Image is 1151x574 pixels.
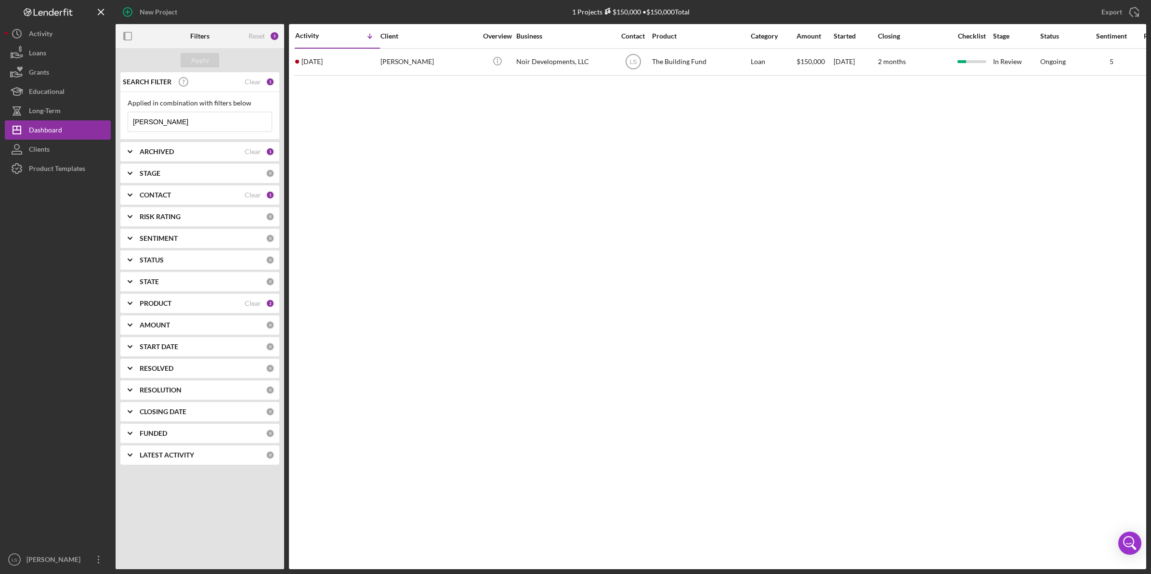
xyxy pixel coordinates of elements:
div: Clear [245,78,261,86]
div: 0 [266,364,275,373]
div: 0 [266,386,275,394]
b: START DATE [140,343,178,351]
div: [DATE] [834,49,877,75]
div: Loans [29,43,46,65]
button: Export [1092,2,1146,22]
div: Client [380,32,477,40]
b: STATUS [140,256,164,264]
div: Open Intercom Messenger [1118,532,1141,555]
div: Product [652,32,748,40]
div: 5 [1087,58,1136,65]
div: Educational [29,82,65,104]
button: New Project [116,2,187,22]
time: 2 months [878,57,906,65]
div: 0 [266,342,275,351]
div: 0 [266,212,275,221]
div: New Project [140,2,177,22]
b: STATE [140,278,159,286]
div: Clear [245,300,261,307]
div: Noir Developments, LLC [516,49,613,75]
b: LATEST ACTIVITY [140,451,194,459]
b: CONTACT [140,191,171,199]
b: SEARCH FILTER [123,78,171,86]
b: FUNDED [140,430,167,437]
div: The Building Fund [652,49,748,75]
div: Clients [29,140,50,161]
div: Apply [191,53,209,67]
b: SENTIMENT [140,235,178,242]
button: Apply [181,53,219,67]
button: Clients [5,140,111,159]
text: LS [629,59,637,65]
div: 5 [270,31,279,41]
div: 0 [266,234,275,243]
button: Activity [5,24,111,43]
b: RESOLUTION [140,386,182,394]
div: Sentiment [1087,32,1136,40]
div: $150,000 [602,8,641,16]
b: Filters [190,32,209,40]
text: LS [12,557,17,562]
div: Amount [797,32,833,40]
div: 0 [266,407,275,416]
div: 0 [266,451,275,459]
div: Activity [29,24,52,46]
button: Dashboard [5,120,111,140]
b: PRODUCT [140,300,171,307]
time: 2025-08-24 17:29 [301,58,323,65]
div: Started [834,32,877,40]
div: Category [751,32,796,40]
div: [PERSON_NAME] [24,550,87,572]
div: 0 [266,169,275,178]
div: Applied in combination with filters below [128,99,272,107]
div: 0 [266,256,275,264]
b: STAGE [140,170,160,177]
b: RISK RATING [140,213,181,221]
button: Educational [5,82,111,101]
b: CLOSING DATE [140,408,186,416]
div: Checklist [951,32,992,40]
div: Long-Term [29,101,61,123]
div: 1 [266,78,275,86]
button: Grants [5,63,111,82]
button: LS[PERSON_NAME] [5,550,111,569]
button: Loans [5,43,111,63]
b: ARCHIVED [140,148,174,156]
div: 1 [266,147,275,156]
b: RESOLVED [140,365,173,372]
div: 0 [266,321,275,329]
div: Stage [993,32,1039,40]
div: Clear [245,148,261,156]
div: Business [516,32,613,40]
div: 0 [266,429,275,438]
div: Clear [245,191,261,199]
div: Product Templates [29,159,85,181]
div: Contact [615,32,651,40]
div: Status [1040,32,1086,40]
div: 2 [266,299,275,308]
div: 0 [266,277,275,286]
div: 1 Projects • $150,000 Total [572,8,690,16]
div: 1 [266,191,275,199]
div: Ongoing [1040,58,1066,65]
div: Export [1101,2,1122,22]
div: In Review [993,49,1039,75]
span: $150,000 [797,57,825,65]
div: Closing [878,32,950,40]
button: Long-Term [5,101,111,120]
b: AMOUNT [140,321,170,329]
div: Overview [479,32,515,40]
button: Product Templates [5,159,111,178]
div: Reset [249,32,265,40]
div: Grants [29,63,49,84]
div: Loan [751,49,796,75]
div: Activity [295,32,338,39]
